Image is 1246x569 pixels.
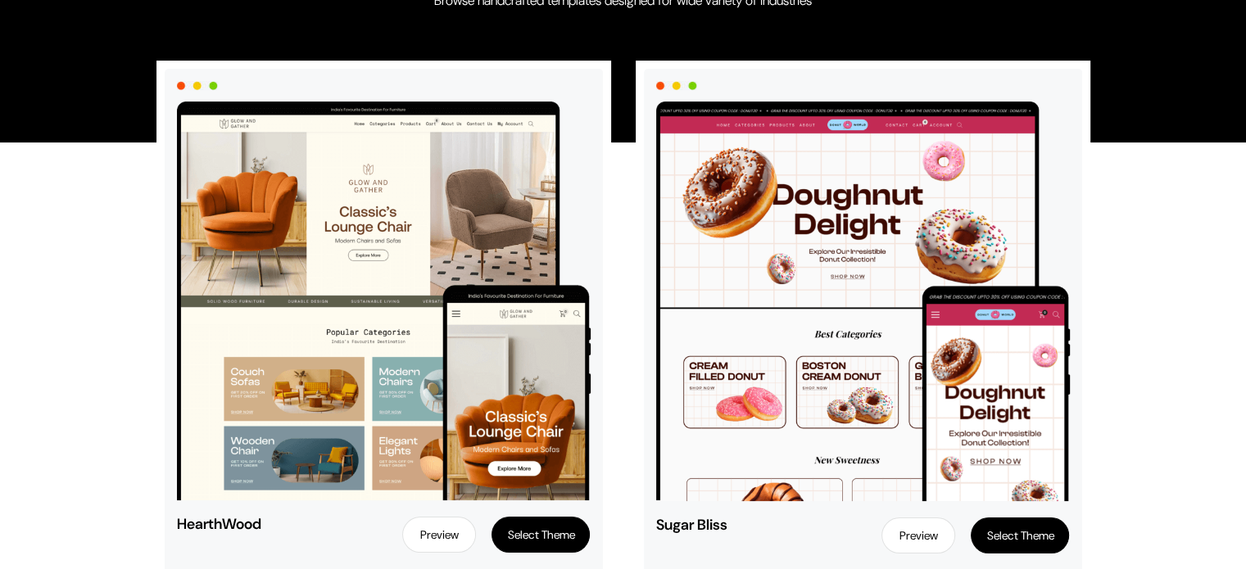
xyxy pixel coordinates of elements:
a: Preview [402,517,476,553]
img: hearthwood.png [177,102,591,500]
button: Select Theme [492,517,590,553]
button: Select Theme [971,517,1069,553]
a: Preview [881,517,955,553]
span: Sugar Bliss [656,517,777,532]
span: HearthWood [177,517,298,531]
img: sugar-bliss.png [656,102,1070,501]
